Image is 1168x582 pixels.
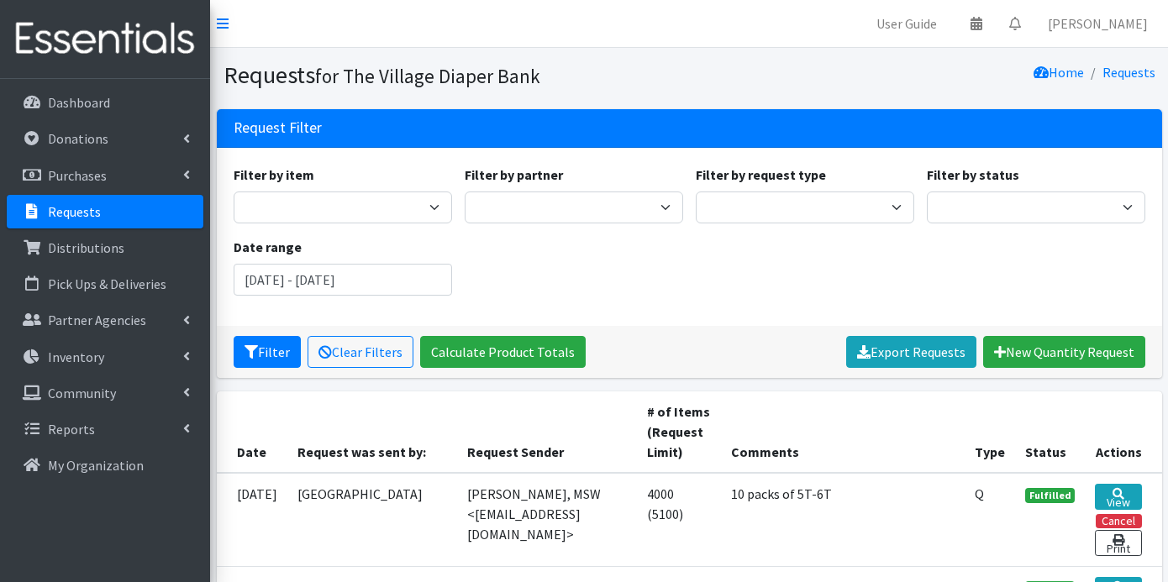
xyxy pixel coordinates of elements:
[7,448,203,482] a: My Organization
[287,473,458,567] td: [GEOGRAPHIC_DATA]
[7,231,203,265] a: Distributions
[48,130,108,147] p: Donations
[420,336,586,368] a: Calculate Product Totals
[1095,484,1141,510] a: View
[7,340,203,374] a: Inventory
[1025,488,1076,503] span: Fulfilled
[48,94,110,111] p: Dashboard
[217,391,287,473] th: Date
[637,473,722,567] td: 4000 (5100)
[7,412,203,446] a: Reports
[7,303,203,337] a: Partner Agencies
[457,391,636,473] th: Request Sender
[7,376,203,410] a: Community
[48,385,116,401] p: Community
[1085,391,1161,473] th: Actions
[48,275,166,292] p: Pick Ups & Deliveries
[1102,64,1155,81] a: Requests
[48,421,95,438] p: Reports
[637,391,722,473] th: # of Items (Request Limit)
[48,239,124,256] p: Distributions
[1015,391,1086,473] th: Status
[48,457,144,474] p: My Organization
[7,195,203,228] a: Requests
[48,312,146,328] p: Partner Agencies
[234,336,301,368] button: Filter
[1034,7,1161,40] a: [PERSON_NAME]
[1034,64,1084,81] a: Home
[721,473,965,567] td: 10 packs of 5T-6T
[696,165,826,185] label: Filter by request type
[846,336,976,368] a: Export Requests
[308,336,413,368] a: Clear Filters
[48,349,104,365] p: Inventory
[7,86,203,119] a: Dashboard
[1096,514,1142,528] button: Cancel
[1095,530,1141,556] a: Print
[7,267,203,301] a: Pick Ups & Deliveries
[7,159,203,192] a: Purchases
[465,165,563,185] label: Filter by partner
[217,473,287,567] td: [DATE]
[48,167,107,184] p: Purchases
[927,165,1019,185] label: Filter by status
[315,64,540,88] small: for The Village Diaper Bank
[234,264,452,296] input: January 1, 2011 - December 31, 2011
[234,119,322,137] h3: Request Filter
[975,485,984,502] abbr: Quantity
[224,60,683,90] h1: Requests
[287,391,458,473] th: Request was sent by:
[965,391,1015,473] th: Type
[457,473,636,567] td: [PERSON_NAME], MSW <[EMAIL_ADDRESS][DOMAIN_NAME]>
[48,203,101,220] p: Requests
[234,165,314,185] label: Filter by item
[234,237,302,257] label: Date range
[863,7,950,40] a: User Guide
[983,336,1145,368] a: New Quantity Request
[7,11,203,67] img: HumanEssentials
[721,391,965,473] th: Comments
[7,122,203,155] a: Donations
